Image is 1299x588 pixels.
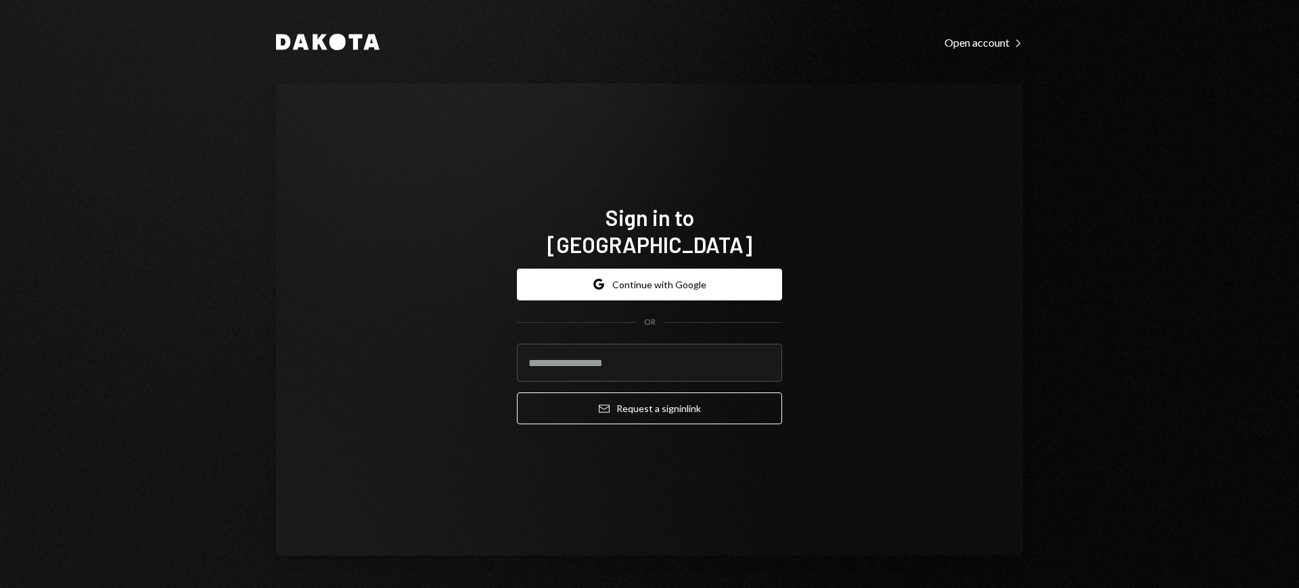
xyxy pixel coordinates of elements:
button: Request a signinlink [517,392,782,424]
div: OR [644,317,656,328]
h1: Sign in to [GEOGRAPHIC_DATA] [517,204,782,258]
button: Continue with Google [517,269,782,300]
div: Open account [944,36,1023,49]
a: Open account [944,35,1023,49]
